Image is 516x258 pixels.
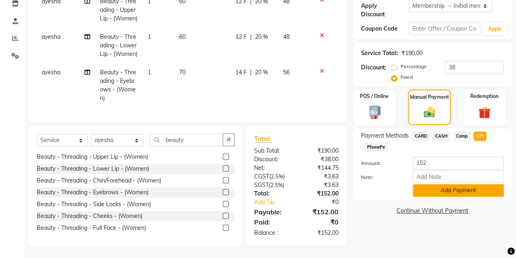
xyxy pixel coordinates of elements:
[37,200,151,209] div: Beauty - Threading - Side Locks - (Women)
[296,229,345,237] div: ₹152.00
[37,188,148,197] div: Beauty - Threading - Eyebrows - (Women)
[355,173,407,181] label: Note:
[296,207,345,217] div: ₹152.00
[248,229,297,237] div: Balance :
[148,69,151,76] span: 1
[361,24,409,33] div: Coupon Code
[296,155,345,164] div: ₹38.00
[248,189,297,198] div: Total:
[100,33,137,58] span: Beauty - Threading - Lower Lip - (Women)
[270,182,283,188] span: 2.5%
[296,217,345,227] div: ₹0
[235,33,247,41] span: 12 F
[148,33,151,40] span: 1
[355,160,407,167] label: Amount:
[470,93,498,100] label: Redemption
[354,207,510,215] a: Continue Without Payment
[248,172,297,181] div: ( )
[361,49,398,58] div: Service Total:
[401,49,423,58] div: ₹190.00
[296,164,345,172] div: ₹144.75
[37,153,148,161] div: Beauty - Threading - Upper Lip - (Women)
[37,165,149,173] div: Beauty - Threading - Lower Lip - (Women)
[254,181,269,189] span: SGST
[255,68,268,77] span: 20 %
[283,69,290,76] span: 56
[474,105,494,120] img: _gift.svg
[364,142,388,152] span: PhonePe
[296,189,345,198] div: ₹152.00
[37,224,146,232] div: Beauty - Threading - Full Face - (Women)
[454,131,471,141] span: Comp
[296,172,345,181] div: ₹3.63
[248,207,297,217] div: Payable:
[413,184,504,197] button: Add Payment
[409,22,480,35] input: Enter Offer / Coupon Code
[42,33,60,40] span: ayesha
[254,173,269,180] span: CGST
[248,198,304,207] a: Add Tip
[361,131,409,140] span: Payment Methods
[433,131,450,141] span: CASH
[37,212,142,220] div: Beauty - Threading - Cheeks - (Women)
[248,181,297,189] div: ( )
[150,133,223,146] input: Search or Scan
[42,69,60,76] span: ayesha
[401,63,427,70] label: Percentage
[410,93,449,101] label: Manual Payment
[401,73,413,81] label: Fixed
[254,134,273,143] span: Total
[474,131,486,141] span: UPI
[296,181,345,189] div: ₹3.63
[100,69,136,102] span: Beauty - Threading - Eyebrows - (Women)
[248,164,297,172] div: Net:
[283,33,290,40] span: 48
[248,217,297,227] div: Paid:
[255,33,268,41] span: 20 %
[37,176,161,185] div: Beauty - Threading - Chin/Forehead - (Women)
[179,33,186,40] span: 60
[413,157,504,169] input: Amount
[250,68,252,77] span: |
[271,173,283,180] span: 2.5%
[412,131,430,141] span: CARD
[483,23,507,35] button: Apply
[248,155,297,164] div: Discount:
[420,106,439,119] img: _cash.svg
[304,198,345,207] div: ₹0
[179,69,186,76] span: 70
[248,147,297,155] div: Sub Total:
[413,170,504,183] input: Add Note
[361,2,409,19] div: Apply Discount
[235,68,247,77] span: 14 F
[361,63,386,72] div: Discount:
[364,105,384,120] img: _pos-terminal.svg
[296,147,345,155] div: ₹190.00
[360,93,389,100] label: POS / Online
[250,33,252,41] span: |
